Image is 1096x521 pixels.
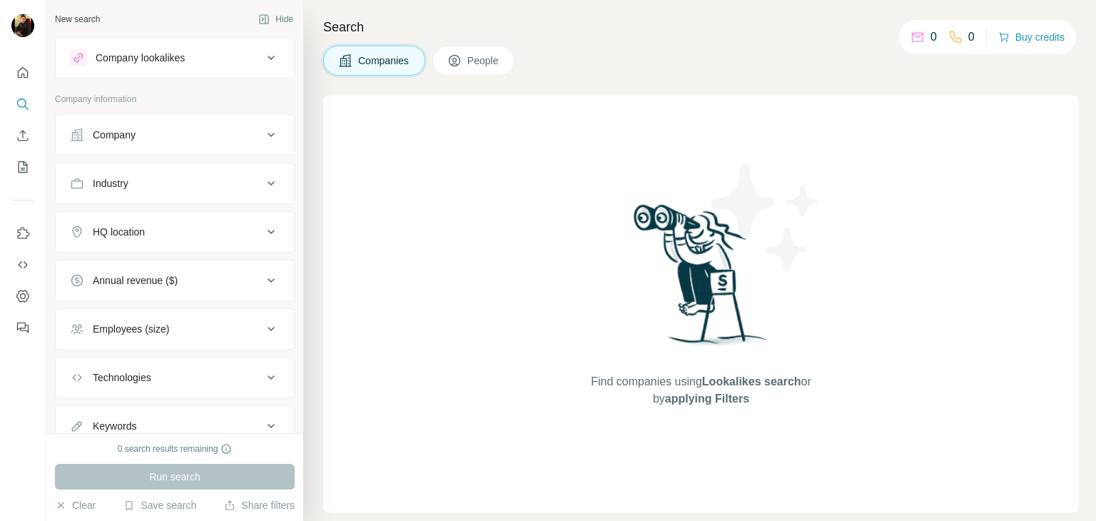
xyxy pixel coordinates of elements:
button: Dashboard [11,283,34,309]
div: Company lookalikes [96,51,185,65]
button: Company [56,118,294,152]
p: 0 [968,29,975,46]
button: Hide [248,9,303,30]
span: applying Filters [665,393,749,405]
div: New search [55,13,100,26]
div: HQ location [93,225,145,239]
div: Technologies [93,370,151,385]
button: Technologies [56,360,294,395]
button: Buy credits [998,27,1065,47]
h4: Search [323,17,1079,37]
span: People [467,54,500,68]
button: Company lookalikes [56,41,294,75]
button: Share filters [224,498,295,512]
button: Industry [56,166,294,201]
button: Clear [55,498,96,512]
button: My lists [11,154,34,180]
img: Surfe Illustration - Woman searching with binoculars [627,201,776,360]
div: Company [93,128,136,142]
button: Use Surfe on LinkedIn [11,221,34,246]
img: Avatar [11,14,34,37]
p: Company information [55,93,295,106]
div: 0 search results remaining [118,442,233,455]
button: Annual revenue ($) [56,263,294,298]
button: Feedback [11,315,34,340]
div: Employees (size) [93,322,169,336]
button: Search [11,91,34,117]
p: 0 [930,29,937,46]
div: Industry [93,176,128,191]
span: Find companies using or by [587,373,815,408]
button: Quick start [11,60,34,86]
button: Employees (size) [56,312,294,346]
button: Keywords [56,409,294,443]
button: HQ location [56,215,294,249]
div: Annual revenue ($) [93,273,178,288]
button: Save search [123,498,196,512]
div: Keywords [93,419,136,433]
span: Companies [358,54,410,68]
img: Surfe Illustration - Stars [701,153,830,281]
span: Lookalikes search [702,375,801,388]
button: Use Surfe API [11,252,34,278]
button: Enrich CSV [11,123,34,148]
